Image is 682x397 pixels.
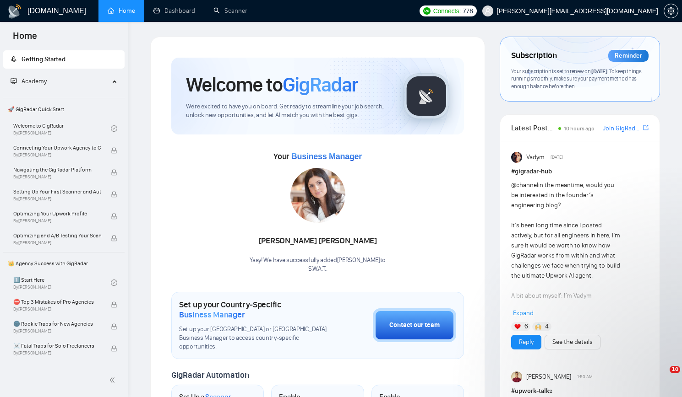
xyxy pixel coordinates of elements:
[22,77,47,85] span: Academy
[111,323,117,330] span: lock
[564,125,595,132] span: 10 hours ago
[111,213,117,220] span: lock
[511,181,538,189] span: @channel
[111,235,117,241] span: lock
[551,153,563,161] span: [DATE]
[511,68,641,90] span: Your subscription is set to renew on . To keep things running smoothly, make sure your payment me...
[463,6,473,16] span: 778
[511,122,556,134] span: Latest Posts from the GigRadar Community
[22,55,65,63] span: Getting Started
[13,297,101,306] span: ⛔ Top 3 Mistakes of Pro Agencies
[5,29,44,48] span: Home
[13,118,111,139] a: Welcome to GigRadarBy[PERSON_NAME]
[250,233,386,249] div: [PERSON_NAME] [PERSON_NAME]
[179,325,327,351] span: Set up your [GEOGRAPHIC_DATA] or [GEOGRAPHIC_DATA] Business Manager to access country-specific op...
[179,310,245,320] span: Business Manager
[526,152,545,162] span: Vadym
[109,376,118,385] span: double-left
[13,306,101,312] span: By [PERSON_NAME]
[13,165,101,174] span: Navigating the GigRadar Platform
[4,100,124,118] span: 🚀 GigRadar Quick Start
[13,174,101,180] span: By [PERSON_NAME]
[643,124,649,131] span: export
[179,300,327,320] h1: Set up your Country-Specific
[291,152,362,161] span: Business Manager
[3,50,125,69] li: Getting Started
[13,187,101,196] span: Setting Up Your First Scanner and Auto-Bidder
[404,73,449,119] img: gigradar-logo.png
[111,191,117,198] span: lock
[373,308,456,342] button: Contact our team
[608,50,649,62] div: Reminder
[591,68,607,75] span: [DATE]
[13,350,101,356] span: By [PERSON_NAME]
[511,371,522,382] img: Umar Manzar
[111,169,117,176] span: lock
[7,4,22,19] img: logo
[603,123,641,134] a: Join GigRadar Slack Community
[13,231,101,240] span: Optimizing and A/B Testing Your Scanner for Better Results
[511,152,522,163] img: Vadym
[11,78,17,84] span: fund-projection-screen
[13,143,101,152] span: Connecting Your Upwork Agency to GigRadar
[186,72,358,97] h1: Welcome to
[389,320,440,330] div: Contact our team
[423,7,431,15] img: upwork-logo.png
[111,279,117,286] span: check-circle
[433,6,461,16] span: Connects:
[290,168,345,223] img: 1706119779818-multi-117.jpg
[111,345,117,352] span: lock
[664,7,678,15] a: setting
[13,218,101,224] span: By [PERSON_NAME]
[13,240,101,246] span: By [PERSON_NAME]
[273,151,362,161] span: Your
[111,125,117,132] span: check-circle
[111,301,117,308] span: lock
[511,166,649,177] h1: # gigradar-hub
[153,7,195,15] a: dashboardDashboard
[13,341,101,350] span: ☠️ Fatal Traps for Solo Freelancers
[250,256,386,274] div: Yaay! We have successfully added [PERSON_NAME] to
[670,366,680,373] span: 10
[485,8,491,14] span: user
[511,386,649,396] h1: # upwork-talks
[283,72,358,97] span: GigRadar
[13,328,101,334] span: By [PERSON_NAME]
[13,196,101,202] span: By [PERSON_NAME]
[111,147,117,154] span: lock
[4,254,124,273] span: 👑 Agency Success with GigRadar
[13,273,111,293] a: 1️⃣ Start HereBy[PERSON_NAME]
[651,366,673,388] iframe: Intercom live chat
[11,56,17,62] span: rocket
[643,123,649,132] a: export
[250,265,386,274] p: S.W.A.T. .
[13,152,101,158] span: By [PERSON_NAME]
[171,370,249,380] span: GigRadar Automation
[11,77,47,85] span: Academy
[186,102,389,120] span: We're excited to have you on board. Get ready to streamline your job search, unlock new opportuni...
[213,7,247,15] a: searchScanner
[13,209,101,218] span: Optimizing Your Upwork Profile
[526,372,571,382] span: [PERSON_NAME]
[511,48,557,64] span: Subscription
[577,373,593,381] span: 1:50 AM
[13,363,101,372] span: ❌ How to get banned on Upwork
[108,7,135,15] a: homeHome
[13,319,101,328] span: 🌚 Rookie Traps for New Agencies
[664,4,678,18] button: setting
